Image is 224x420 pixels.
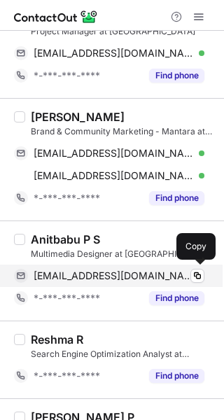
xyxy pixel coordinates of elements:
[34,147,194,160] span: [EMAIL_ADDRESS][DOMAIN_NAME]
[31,248,216,260] div: Multimedia Designer at [GEOGRAPHIC_DATA]
[14,8,98,25] img: ContactOut v5.3.10
[31,348,216,360] div: Search Engine Optimization Analyst at MANTARA - Luxury Home Hardware
[31,332,83,346] div: Reshma R
[34,169,194,182] span: [EMAIL_ADDRESS][DOMAIN_NAME]
[31,25,216,38] div: Project Manager at [GEOGRAPHIC_DATA]
[149,191,204,205] button: Reveal Button
[31,232,100,246] div: Anitbabu P S
[149,69,204,83] button: Reveal Button
[149,291,204,305] button: Reveal Button
[34,269,194,282] span: [EMAIL_ADDRESS][DOMAIN_NAME]
[31,110,125,124] div: [PERSON_NAME]
[31,125,216,138] div: Brand & Community Marketing - Mantara at MANTARA - Luxury Home Hardware
[34,47,194,59] span: [EMAIL_ADDRESS][DOMAIN_NAME]
[149,369,204,383] button: Reveal Button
